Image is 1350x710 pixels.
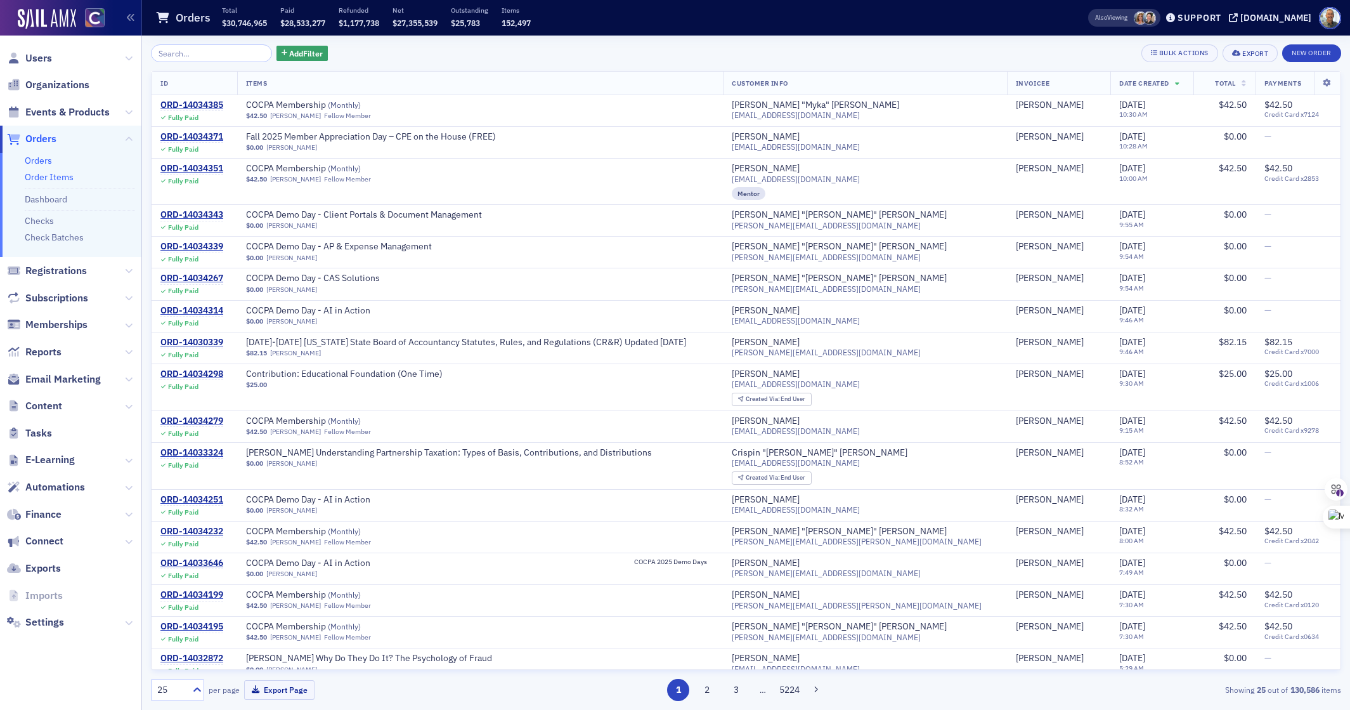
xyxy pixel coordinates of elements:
[25,232,84,243] a: Check Batches
[7,345,62,359] a: Reports
[25,426,52,440] span: Tasks
[7,318,88,332] a: Memberships
[7,105,110,119] a: Events & Products
[7,291,88,305] a: Subscriptions
[25,534,63,548] span: Connect
[7,589,63,603] a: Imports
[7,399,62,413] a: Content
[25,399,62,413] span: Content
[25,194,67,205] a: Dashboard
[7,51,52,65] a: Users
[7,132,56,146] a: Orders
[7,562,61,575] a: Exports
[25,318,88,332] span: Memberships
[7,453,75,467] a: E-Learning
[25,372,101,386] span: Email Marketing
[18,9,76,29] img: SailAMX
[25,453,75,467] span: E-Learning
[25,480,85,494] span: Automations
[76,8,105,30] a: View Homepage
[25,78,89,92] span: Organizations
[25,215,54,227] a: Checks
[7,78,89,92] a: Organizations
[7,508,62,522] a: Finance
[7,615,64,629] a: Settings
[25,589,63,603] span: Imports
[25,171,74,183] a: Order Items
[25,51,52,65] span: Users
[25,132,56,146] span: Orders
[25,508,62,522] span: Finance
[7,534,63,548] a: Connect
[25,105,110,119] span: Events & Products
[7,264,87,278] a: Registrations
[25,562,61,575] span: Exports
[25,155,52,166] a: Orders
[85,8,105,28] img: SailAMX
[25,264,87,278] span: Registrations
[7,480,85,494] a: Automations
[25,615,64,629] span: Settings
[25,345,62,359] span: Reports
[7,426,52,440] a: Tasks
[7,372,101,386] a: Email Marketing
[25,291,88,305] span: Subscriptions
